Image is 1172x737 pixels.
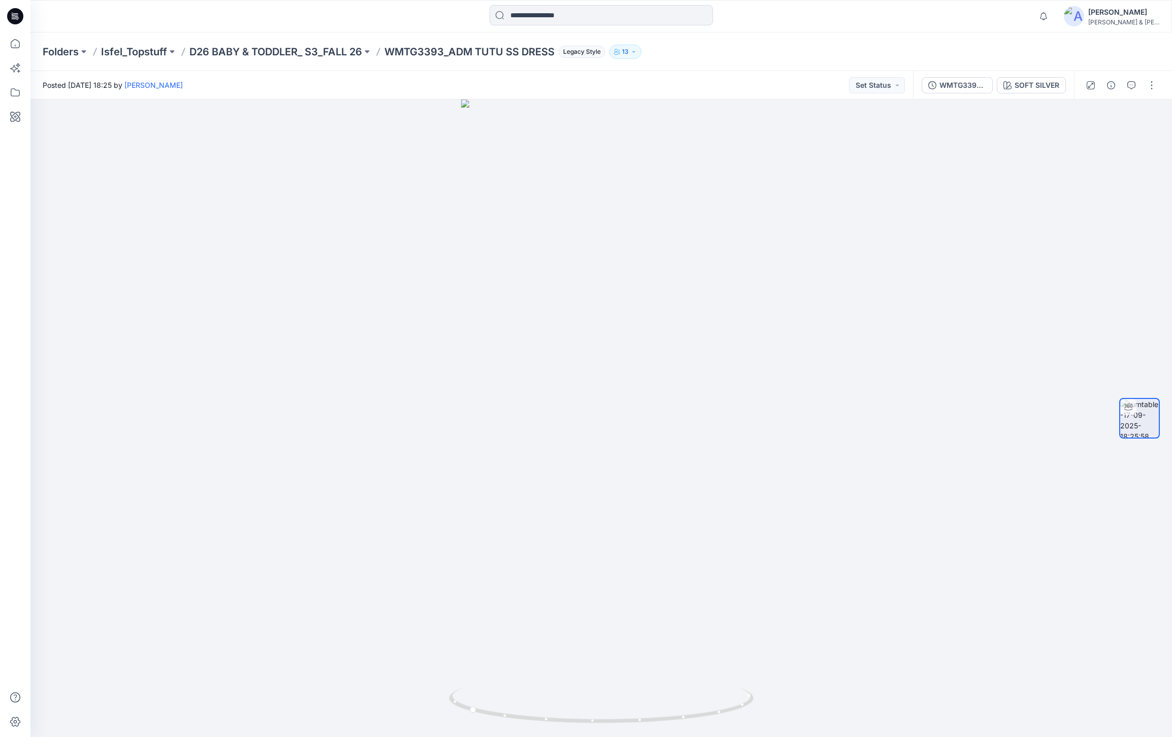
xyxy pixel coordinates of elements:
[43,45,79,59] a: Folders
[384,45,555,59] p: WMTG3393_ADM TUTU SS DRESS
[1103,77,1119,93] button: Details
[997,77,1066,93] button: SOFT SILVER
[1064,6,1084,26] img: avatar
[559,46,605,58] span: Legacy Style
[555,45,605,59] button: Legacy Style
[124,81,183,89] a: [PERSON_NAME]
[43,80,183,90] span: Posted [DATE] 18:25 by
[609,45,641,59] button: 13
[101,45,167,59] a: Isfel_Topstuff
[939,80,986,91] div: WMTG3393_ADM TUTU SS DRESS
[622,46,629,57] p: 13
[1088,18,1159,26] div: [PERSON_NAME] & [PERSON_NAME]
[1015,80,1059,91] div: SOFT SILVER
[1120,399,1159,438] img: turntable-17-09-2025-18:25:58
[922,77,993,93] button: WMTG3393_ADM TUTU SS DRESS
[189,45,362,59] a: D26 BABY & TODDLER_ S3_FALL 26
[1088,6,1159,18] div: [PERSON_NAME]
